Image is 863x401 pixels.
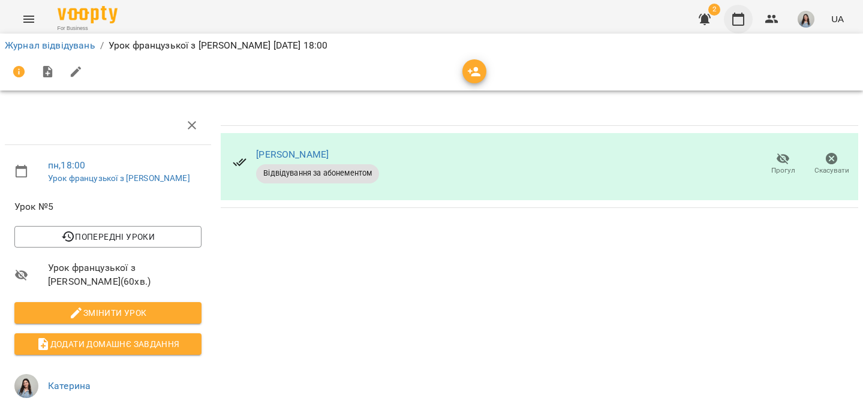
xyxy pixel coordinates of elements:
img: 00729b20cbacae7f74f09ddf478bc520.jpg [798,11,814,28]
span: Урок №5 [14,200,202,214]
button: UA [826,8,849,30]
button: Змінити урок [14,302,202,324]
span: Змінити урок [24,306,192,320]
span: Прогул [771,165,795,176]
span: Попередні уроки [24,230,192,244]
span: Скасувати [814,165,849,176]
span: Урок французької з [PERSON_NAME] ( 60 хв. ) [48,261,202,289]
a: Журнал відвідувань [5,40,95,51]
span: 2 [708,4,720,16]
a: [PERSON_NAME] [256,149,329,160]
button: Скасувати [807,147,856,181]
a: Катерина [48,380,91,391]
button: Попередні уроки [14,226,202,248]
img: Voopty Logo [58,6,118,23]
button: Додати домашнє завдання [14,333,202,355]
span: Додати домашнє завдання [24,337,192,351]
span: For Business [58,25,118,32]
button: Прогул [759,147,807,181]
a: Урок французької з [PERSON_NAME] [48,173,190,183]
img: 00729b20cbacae7f74f09ddf478bc520.jpg [14,374,38,398]
button: Menu [14,5,43,34]
span: UA [831,13,844,25]
li: / [100,38,104,53]
p: Урок французької з [PERSON_NAME] [DATE] 18:00 [109,38,328,53]
span: Відвідування за абонементом [256,168,379,179]
nav: breadcrumb [5,38,858,53]
a: пн , 18:00 [48,159,85,171]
